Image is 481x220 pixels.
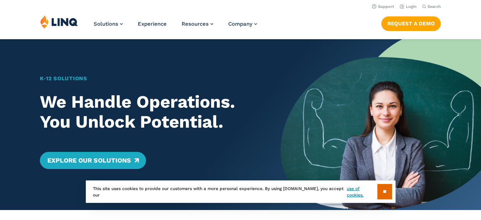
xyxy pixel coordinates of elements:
[381,16,441,31] a: Request a Demo
[86,180,396,203] div: This site uses cookies to provide our customers with a more personal experience. By using [DOMAIN...
[182,21,209,27] span: Resources
[347,185,377,198] a: use of cookies.
[40,75,261,83] h1: K‑12 Solutions
[94,21,123,27] a: Solutions
[94,21,118,27] span: Solutions
[422,4,441,9] button: Open Search Bar
[94,15,257,39] nav: Primary Navigation
[372,4,394,9] a: Support
[400,4,417,9] a: Login
[40,15,78,29] img: LINQ | K‑12 Software
[228,21,252,27] span: Company
[228,21,257,27] a: Company
[428,4,441,9] span: Search
[138,21,167,27] a: Experience
[281,39,481,210] img: Home Banner
[381,15,441,31] nav: Button Navigation
[182,21,213,27] a: Resources
[40,92,261,132] h2: We Handle Operations. You Unlock Potential.
[40,152,146,169] a: Explore Our Solutions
